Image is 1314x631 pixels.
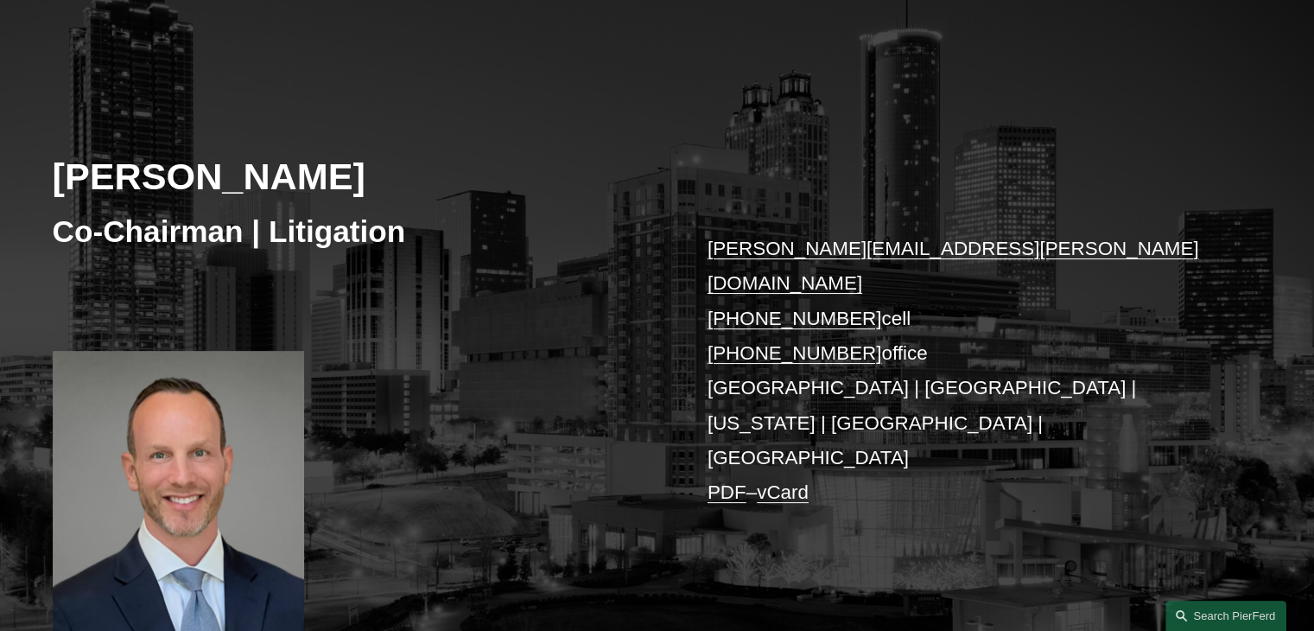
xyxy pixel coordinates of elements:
[708,308,882,329] a: [PHONE_NUMBER]
[708,481,746,503] a: PDF
[53,213,657,251] h3: Co-Chairman | Litigation
[53,154,657,199] h2: [PERSON_NAME]
[757,481,809,503] a: vCard
[708,232,1211,511] p: cell office [GEOGRAPHIC_DATA] | [GEOGRAPHIC_DATA] | [US_STATE] | [GEOGRAPHIC_DATA] | [GEOGRAPHIC_...
[708,342,882,364] a: [PHONE_NUMBER]
[708,238,1199,294] a: [PERSON_NAME][EMAIL_ADDRESS][PERSON_NAME][DOMAIN_NAME]
[1165,601,1286,631] a: Search this site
